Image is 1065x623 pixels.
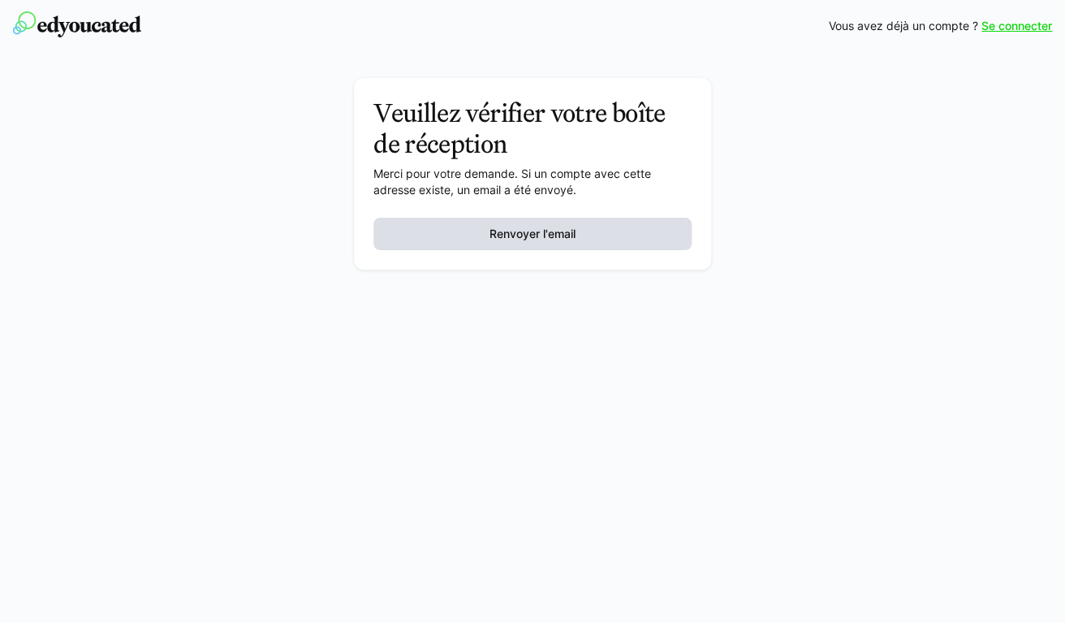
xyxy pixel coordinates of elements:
[13,11,141,37] img: edyoucated
[373,97,692,159] h3: Veuillez vérifier votre boîte de réception
[829,18,978,34] span: Vous avez déjà un compte ?
[981,18,1052,34] a: Se connecter
[487,226,578,242] span: Renvoyer l'email
[373,166,692,198] p: Merci pour votre demande. Si un compte avec cette adresse existe, un email a été envoyé.
[373,218,692,250] button: Renvoyer l'email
